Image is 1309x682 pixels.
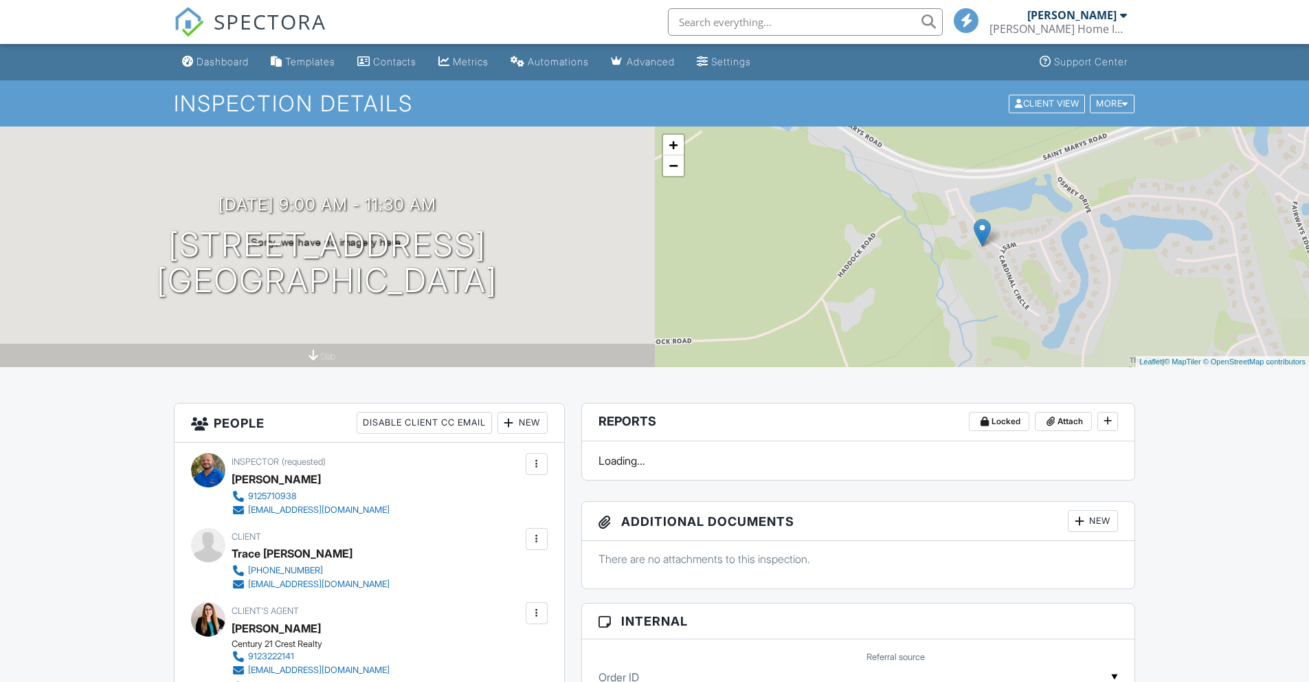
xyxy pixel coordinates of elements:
[1054,56,1128,67] div: Support Center
[282,456,326,467] span: (requested)
[232,663,390,677] a: [EMAIL_ADDRESS][DOMAIN_NAME]
[232,606,299,616] span: Client's Agent
[505,49,594,75] a: Automations (Basic)
[668,8,943,36] input: Search everything...
[866,651,925,663] label: Referral source
[248,565,323,576] div: [PHONE_NUMBER]
[232,469,321,489] div: [PERSON_NAME]
[711,56,751,67] div: Settings
[497,412,548,434] div: New
[1034,49,1133,75] a: Support Center
[232,456,279,467] span: Inspector
[197,56,249,67] div: Dashboard
[663,135,684,155] a: Zoom in
[232,503,390,517] a: [EMAIL_ADDRESS][DOMAIN_NAME]
[174,91,1136,115] h1: Inspection Details
[232,577,390,591] a: [EMAIL_ADDRESS][DOMAIN_NAME]
[174,19,326,47] a: SPECTORA
[177,49,254,75] a: Dashboard
[627,56,675,67] div: Advanced
[582,604,1135,639] h3: Internal
[232,564,390,577] a: [PHONE_NUMBER]
[1203,357,1306,366] a: © OpenStreetMap contributors
[433,49,494,75] a: Metrics
[248,491,297,502] div: 9125710938
[157,227,497,300] h1: [STREET_ADDRESS] [GEOGRAPHIC_DATA]
[320,351,335,362] span: slab
[352,49,422,75] a: Contacts
[357,412,492,434] div: Disable Client CC Email
[989,22,1127,36] div: Rosario's Home Inspections LLC
[373,56,416,67] div: Contacts
[1136,356,1309,368] div: |
[1009,94,1085,113] div: Client View
[248,505,390,516] div: [EMAIL_ADDRESS][DOMAIN_NAME]
[598,551,1119,566] p: There are no attachments to this inspection.
[691,49,757,75] a: Settings
[219,195,436,214] h3: [DATE] 9:00 am - 11:30 am
[1090,94,1134,113] div: More
[1068,510,1118,532] div: New
[1027,8,1117,22] div: [PERSON_NAME]
[232,618,321,639] a: [PERSON_NAME]
[232,531,261,542] span: Client
[214,7,326,36] span: SPECTORA
[453,56,489,67] div: Metrics
[1139,357,1162,366] a: Leaflet
[285,56,335,67] div: Templates
[1007,98,1088,108] a: Client View
[265,49,341,75] a: Templates
[248,651,294,662] div: 9123222141
[232,639,401,650] div: Century 21 Crest Realty
[528,56,589,67] div: Automations
[605,49,680,75] a: Advanced
[1164,357,1201,366] a: © MapTiler
[232,489,390,503] a: 9125710938
[248,665,390,676] div: [EMAIL_ADDRESS][DOMAIN_NAME]
[582,502,1135,541] h3: Additional Documents
[232,650,390,663] a: 9123222141
[175,404,564,443] h3: People
[232,543,353,564] div: Trace [PERSON_NAME]
[248,579,390,590] div: [EMAIL_ADDRESS][DOMAIN_NAME]
[174,7,204,37] img: The Best Home Inspection Software - Spectora
[663,155,684,176] a: Zoom out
